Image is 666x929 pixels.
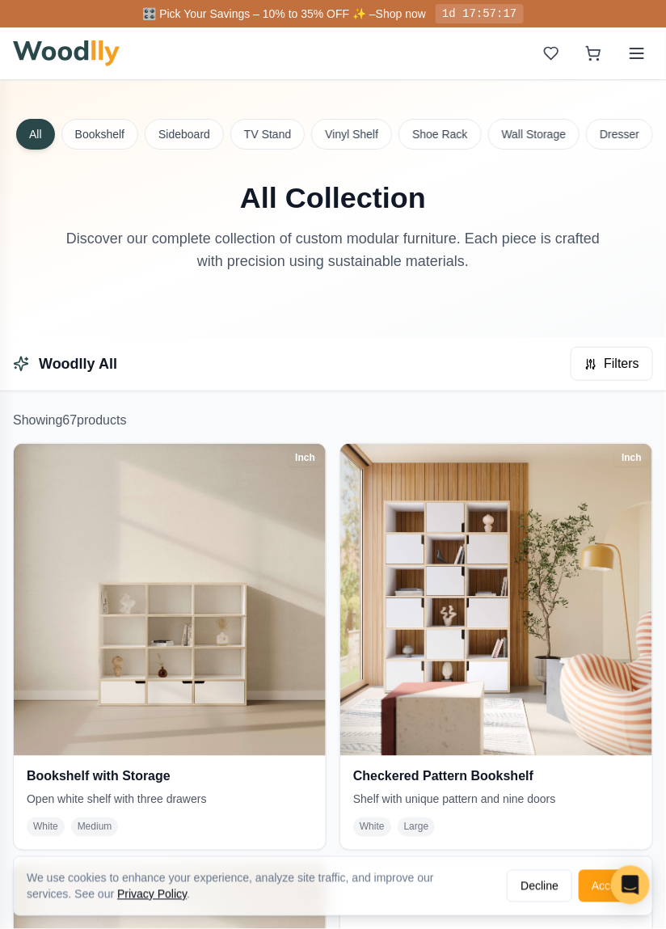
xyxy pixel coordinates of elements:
[288,449,322,467] div: Inch
[61,227,605,272] p: Discover our complete collection of custom modular furniture. Each piece is crafted with precisio...
[39,356,117,372] a: Woodlly All
[398,119,481,150] button: Shoe Rack
[27,792,313,808] p: Open white shelf with three drawers
[13,182,653,214] h1: All Collection
[398,817,436,837] span: Large
[27,870,494,902] div: We use cookies to enhance your experience, analyze site traffic, and improve our services. See our .
[586,119,653,150] button: Dresser
[27,817,65,837] span: White
[142,7,375,20] span: 🎛️ Pick Your Savings – 10% to 35% OFF ✨ –
[117,888,187,901] a: Privacy Policy
[14,444,326,756] img: Bookshelf with Storage
[13,40,120,66] img: Woodlly
[436,4,523,23] div: 1d 17:57:17
[579,870,639,902] button: Accept
[311,119,392,150] button: Vinyl Shelf
[353,817,391,837] span: White
[16,119,55,150] button: All
[614,449,649,467] div: Inch
[353,769,639,785] h3: Checkered Pattern Bookshelf
[604,354,639,374] span: Filters
[571,347,653,381] button: Filters
[488,119,580,150] button: Wall Storage
[611,866,650,905] div: Open Intercom Messenger
[376,7,426,20] a: Shop now
[507,870,572,902] button: Decline
[145,119,224,150] button: Sideboard
[61,119,138,150] button: Bookshelf
[340,444,652,756] img: Checkered Pattern Bookshelf
[27,769,313,785] h3: Bookshelf with Storage
[13,411,653,430] p: Showing 67 product s
[353,792,639,808] p: Shelf with unique pattern and nine doors
[71,817,119,837] span: Medium
[230,119,305,150] button: TV Stand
